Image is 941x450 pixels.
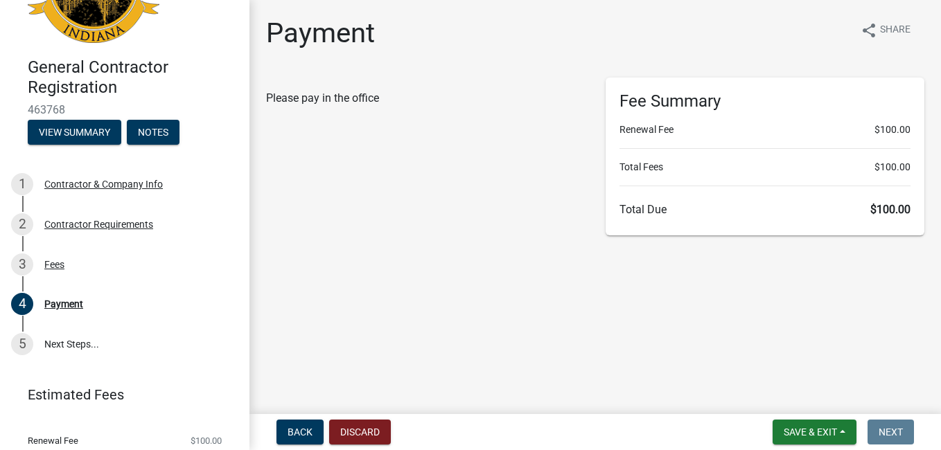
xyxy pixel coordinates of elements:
span: Save & Exit [784,426,837,438]
div: 5 [11,333,33,355]
span: Next [879,426,903,438]
span: $100.00 [874,160,911,174]
button: Notes [127,120,179,145]
div: Contractor & Company Info [44,179,163,189]
button: Back [276,420,324,444]
span: Please pay in the office [266,91,379,105]
div: Contractor Requirements [44,219,153,229]
button: Next [868,420,914,444]
i: share [861,22,877,39]
h6: Fee Summary [619,91,911,111]
div: 2 [11,213,33,235]
div: 1 [11,173,33,195]
div: Payment [44,299,83,309]
wm-modal-confirm: Notes [127,127,179,138]
button: shareShare [850,17,922,44]
div: 3 [11,253,33,276]
h4: General Contractor Registration [28,57,238,98]
wm-modal-confirm: Summary [28,127,121,138]
h1: Payment [266,17,375,50]
h6: Total Due [619,203,911,216]
div: Fees [44,260,64,269]
span: $100.00 [191,436,222,445]
span: $100.00 [870,203,911,216]
span: Renewal Fee [28,436,78,445]
span: 463768 [28,103,222,116]
a: Estimated Fees [11,381,227,408]
span: $100.00 [874,123,911,137]
button: Discard [329,420,391,444]
div: 4 [11,293,33,315]
li: Total Fees [619,160,911,174]
button: Save & Exit [773,420,856,444]
span: Back [288,426,313,438]
li: Renewal Fee [619,123,911,137]
span: Share [880,22,911,39]
button: View Summary [28,120,121,145]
